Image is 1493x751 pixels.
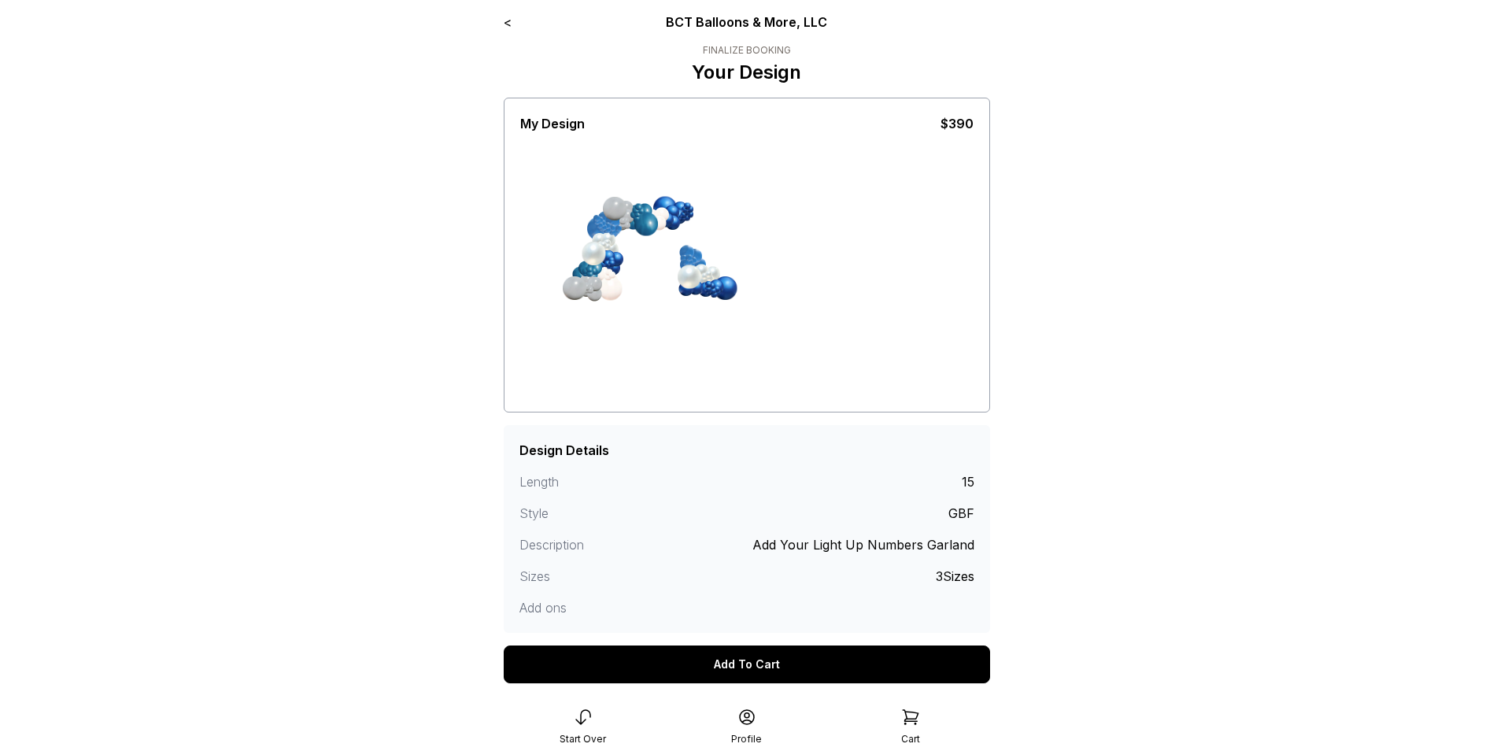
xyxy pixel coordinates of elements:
[731,733,762,745] div: Profile
[752,535,974,554] div: Add Your Light Up Numbers Garland
[519,598,634,617] div: Add ons
[936,567,974,586] div: 3Sizes
[519,441,609,460] div: Design Details
[962,472,974,491] div: 15
[948,504,974,523] div: GBF
[601,13,892,31] div: BCT Balloons & More, LLC
[519,535,634,554] div: Description
[519,504,634,523] div: Style
[692,44,801,57] div: Finalize Booking
[692,60,801,85] p: Your Design
[941,114,974,133] div: $390
[901,733,920,745] div: Cart
[519,472,634,491] div: Length
[504,646,990,683] div: Add To Cart
[519,567,634,586] div: Sizes
[520,114,585,133] div: My Design
[504,14,512,30] a: <
[560,733,606,745] div: Start Over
